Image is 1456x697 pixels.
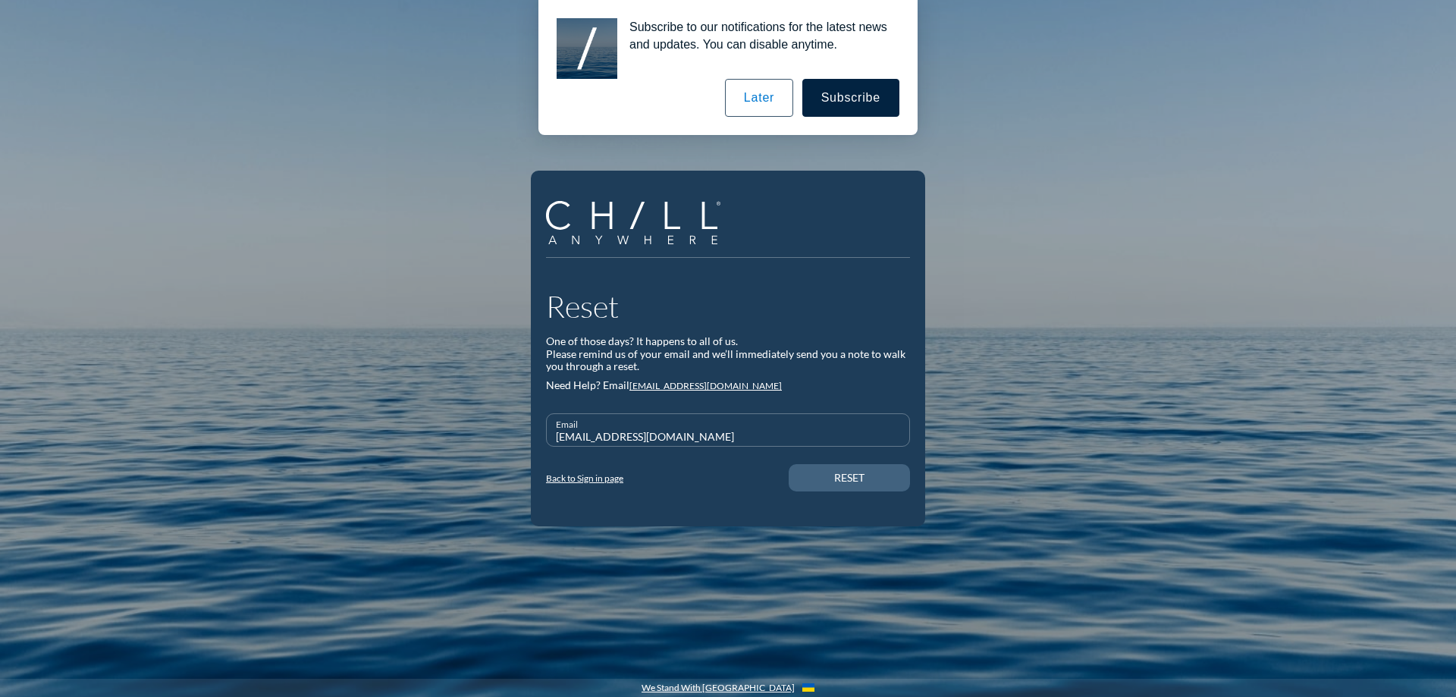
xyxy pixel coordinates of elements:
[546,335,910,373] div: One of those days? It happens to all of us. Please remind us of your email and we’ll immediately ...
[546,473,623,484] a: Back to Sign in page
[815,472,883,485] div: Reset
[546,201,720,244] img: Company Logo
[629,380,782,391] a: [EMAIL_ADDRESS][DOMAIN_NAME]
[546,378,629,391] span: Need Help? Email
[802,79,899,117] button: Subscribe
[802,683,814,692] img: Flag_of_Ukraine.1aeecd60.svg
[557,18,617,79] img: notification icon
[546,288,910,325] h1: Reset
[789,464,910,491] button: Reset
[725,79,793,117] button: Later
[556,427,900,446] input: Email
[642,683,795,693] a: We Stand With [GEOGRAPHIC_DATA]
[617,18,899,53] div: Subscribe to our notifications for the latest news and updates. You can disable anytime.
[546,201,732,246] a: Company Logo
